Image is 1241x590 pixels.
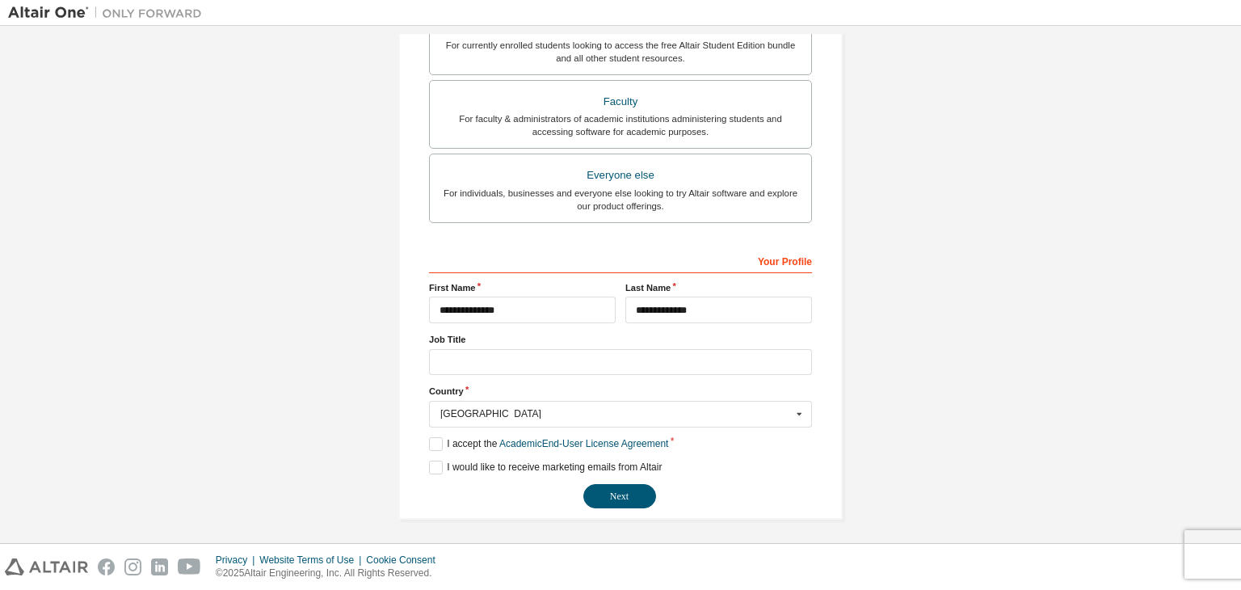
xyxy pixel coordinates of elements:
[429,461,662,474] label: I would like to receive marketing emails from Altair
[429,437,668,451] label: I accept the
[98,558,115,575] img: facebook.svg
[625,281,812,294] label: Last Name
[440,39,801,65] div: For currently enrolled students looking to access the free Altair Student Edition bundle and all ...
[440,409,792,419] div: [GEOGRAPHIC_DATA]
[440,112,801,138] div: For faculty & administrators of academic institutions administering students and accessing softwa...
[429,385,812,398] label: Country
[440,91,801,113] div: Faculty
[216,567,445,580] p: © 2025 Altair Engineering, Inc. All Rights Reserved.
[259,554,366,567] div: Website Terms of Use
[151,558,168,575] img: linkedin.svg
[583,484,656,508] button: Next
[499,438,668,449] a: Academic End-User License Agreement
[366,554,444,567] div: Cookie Consent
[440,187,801,213] div: For individuals, businesses and everyone else looking to try Altair software and explore our prod...
[429,333,812,346] label: Job Title
[8,5,210,21] img: Altair One
[440,164,801,187] div: Everyone else
[429,281,616,294] label: First Name
[429,247,812,273] div: Your Profile
[216,554,259,567] div: Privacy
[178,558,201,575] img: youtube.svg
[5,558,88,575] img: altair_logo.svg
[124,558,141,575] img: instagram.svg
